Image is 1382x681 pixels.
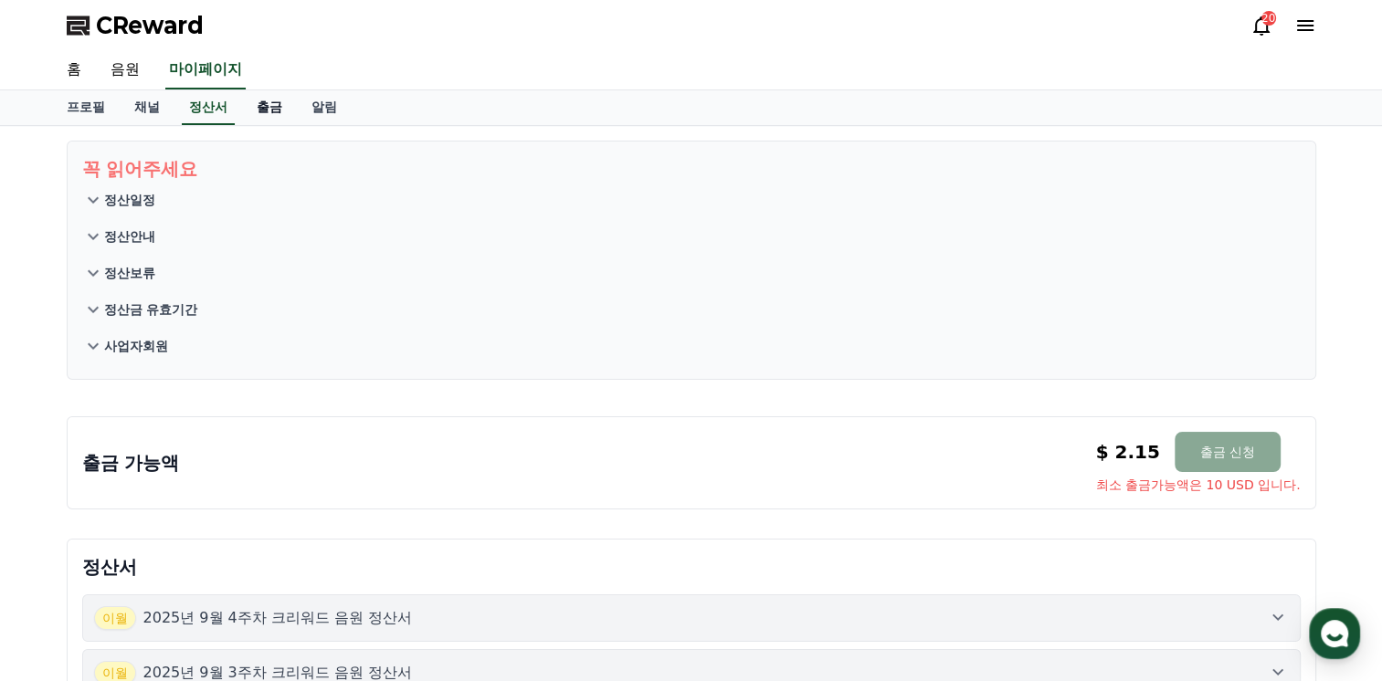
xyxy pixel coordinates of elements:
p: 2025년 9월 4주차 크리워드 음원 정산서 [143,607,413,629]
p: 정산일정 [104,191,155,209]
span: 최소 출금가능액은 10 USD 입니다. [1096,476,1301,494]
button: 사업자회원 [82,328,1301,364]
button: 정산보류 [82,255,1301,291]
a: 음원 [96,51,154,89]
div: 20 [1261,11,1276,26]
a: 홈 [52,51,96,89]
span: CReward [96,11,204,40]
button: 정산일정 [82,182,1301,218]
p: 출금 가능액 [82,450,180,476]
a: 대화 [121,529,236,575]
a: 20 [1250,15,1272,37]
button: 정산안내 [82,218,1301,255]
a: CReward [67,11,204,40]
p: 정산금 유효기간 [104,300,198,319]
span: 이월 [94,606,136,630]
a: 정산서 [182,90,235,125]
a: 홈 [5,529,121,575]
a: 프로필 [52,90,120,125]
a: 설정 [236,529,351,575]
button: 정산금 유효기간 [82,291,1301,328]
button: 출금 신청 [1175,432,1281,472]
span: 대화 [167,558,189,572]
a: 알림 [297,90,352,125]
a: 채널 [120,90,174,125]
p: 사업자회원 [104,337,168,355]
a: 마이페이지 [165,51,246,89]
p: 정산서 [82,554,1301,580]
p: 꼭 읽어주세요 [82,156,1301,182]
a: 출금 [242,90,297,125]
span: 설정 [282,557,304,571]
span: 홈 [58,557,69,571]
p: $ 2.15 [1096,439,1160,465]
p: 정산보류 [104,264,155,282]
button: 이월 2025년 9월 4주차 크리워드 음원 정산서 [82,594,1301,642]
p: 정산안내 [104,227,155,246]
